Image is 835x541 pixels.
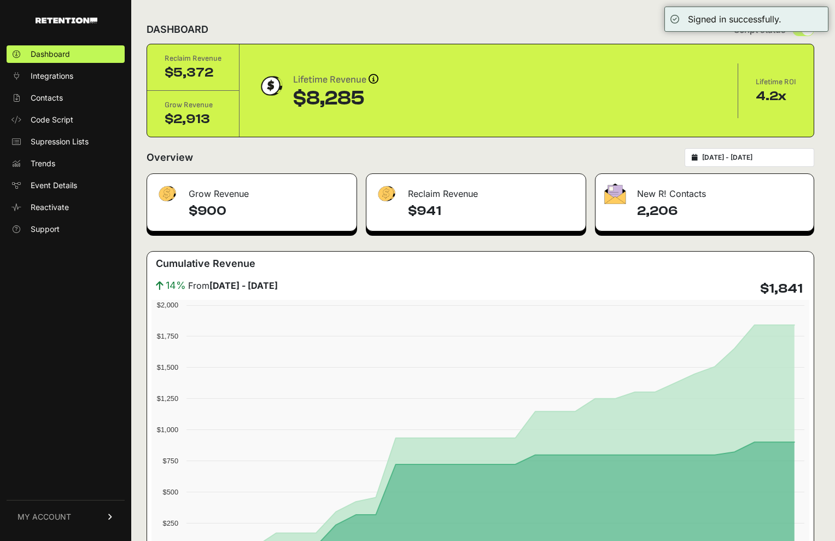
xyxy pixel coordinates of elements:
div: New R! Contacts [595,174,814,207]
text: $2,000 [157,301,178,309]
img: dollar-coin-05c43ed7efb7bc0c12610022525b4bbbb207c7efeef5aecc26f025e68dcafac9.png [257,72,284,100]
span: Contacts [31,92,63,103]
span: Event Details [31,180,77,191]
span: MY ACCOUNT [17,511,71,522]
h4: $1,841 [760,280,803,298]
div: Lifetime ROI [756,77,796,88]
a: Dashboard [7,45,125,63]
img: fa-envelope-19ae18322b30453b285274b1b8af3d052b27d846a4fbe8435d1a52b978f639a2.png [604,183,626,204]
div: Reclaim Revenue [366,174,586,207]
a: Contacts [7,89,125,107]
span: Supression Lists [31,136,89,147]
span: Support [31,224,60,235]
a: MY ACCOUNT [7,500,125,533]
a: Supression Lists [7,133,125,150]
div: $2,913 [165,110,221,128]
a: Support [7,220,125,238]
div: $5,372 [165,64,221,82]
text: $1,500 [157,363,178,371]
text: $500 [163,488,178,496]
text: $1,750 [157,332,178,340]
div: Reclaim Revenue [165,53,221,64]
a: Reactivate [7,199,125,216]
h3: Cumulative Revenue [156,256,255,271]
div: Grow Revenue [165,100,221,110]
h2: DASHBOARD [147,22,208,37]
text: $1,000 [157,426,178,434]
strong: [DATE] - [DATE] [209,280,278,291]
span: From [188,279,278,292]
img: fa-dollar-13500eef13a19c4ab2b9ed9ad552e47b0d9fc28b02b83b90ba0e00f96d6372e9.png [375,183,397,205]
img: fa-dollar-13500eef13a19c4ab2b9ed9ad552e47b0d9fc28b02b83b90ba0e00f96d6372e9.png [156,183,178,205]
a: Code Script [7,111,125,129]
div: Grow Revenue [147,174,357,207]
a: Event Details [7,177,125,194]
text: $750 [163,457,178,465]
div: Lifetime Revenue [293,72,378,88]
h4: $900 [189,202,348,220]
text: $250 [163,519,178,527]
h4: 2,206 [637,202,805,220]
img: Retention.com [36,18,97,24]
span: 14% [166,278,186,293]
div: 4.2x [756,88,796,105]
h4: $941 [408,202,577,220]
div: Signed in successfully. [688,13,781,26]
span: Integrations [31,71,73,82]
div: $8,285 [293,88,378,109]
a: Trends [7,155,125,172]
a: Integrations [7,67,125,85]
span: Reactivate [31,202,69,213]
h2: Overview [147,150,193,165]
span: Dashboard [31,49,70,60]
text: $1,250 [157,394,178,403]
span: Code Script [31,114,73,125]
span: Trends [31,158,55,169]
